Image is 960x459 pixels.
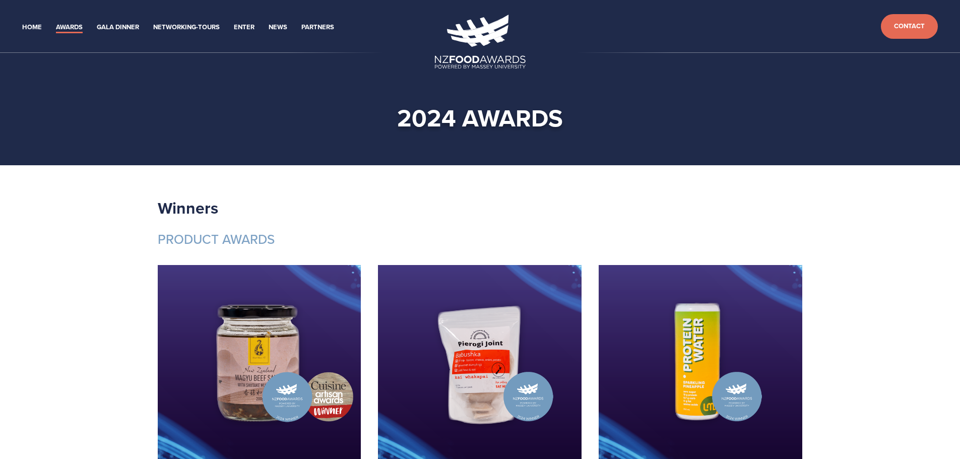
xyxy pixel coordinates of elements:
a: Contact [881,14,938,39]
h3: PRODUCT AWARDS [158,231,803,248]
a: Home [22,22,42,33]
a: Awards [56,22,83,33]
a: Enter [234,22,254,33]
h1: 2024 Awards [174,103,787,133]
a: News [269,22,287,33]
strong: Winners [158,196,218,220]
a: Gala Dinner [97,22,139,33]
a: Partners [301,22,334,33]
a: Networking-Tours [153,22,220,33]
